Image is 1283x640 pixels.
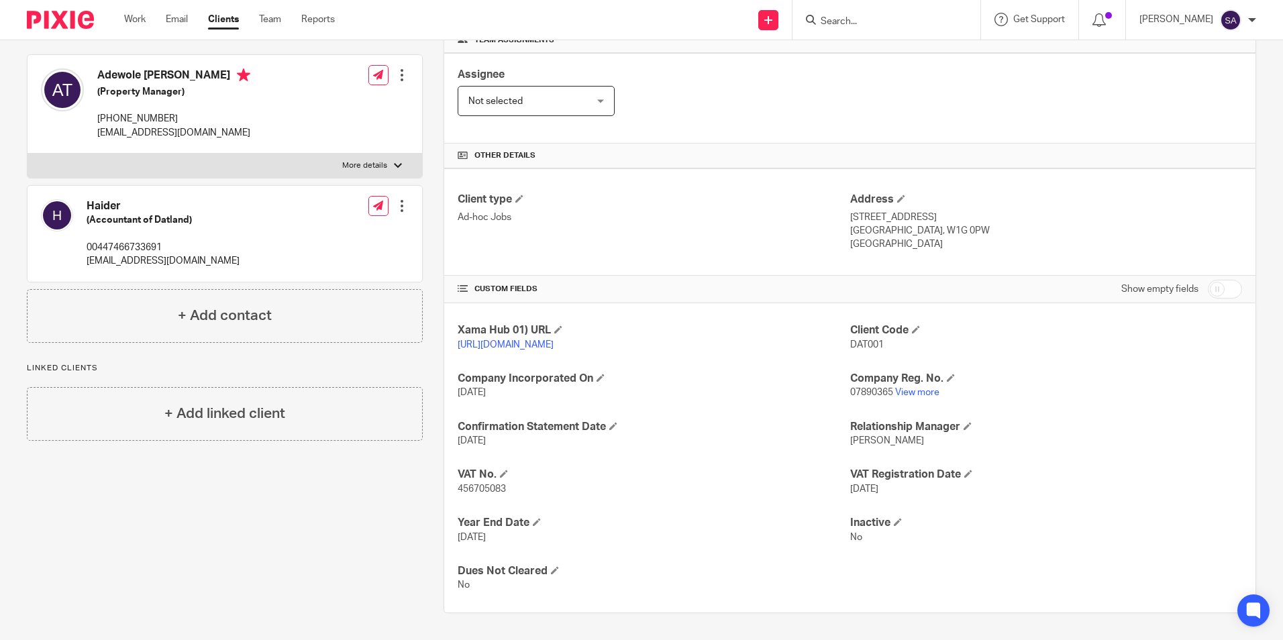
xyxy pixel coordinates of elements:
span: [DATE] [458,436,486,445]
p: Linked clients [27,363,423,374]
a: Clients [208,13,239,26]
span: Get Support [1013,15,1065,24]
h4: + Add linked client [164,403,285,424]
h4: Company Incorporated On [458,372,850,386]
h4: Confirmation Statement Date [458,420,850,434]
input: Search [819,16,940,28]
p: [PHONE_NUMBER] [97,112,250,125]
img: svg%3E [1220,9,1241,31]
label: Show empty fields [1121,282,1198,296]
h4: Inactive [850,516,1242,530]
h4: Address [850,193,1242,207]
h5: (Property Manager) [97,85,250,99]
a: Team [259,13,281,26]
a: Reports [301,13,335,26]
h4: Haider [87,199,240,213]
span: 07890365 [850,388,893,397]
img: svg%3E [41,68,84,111]
span: [DATE] [850,484,878,494]
p: More details [342,160,387,171]
span: [DATE] [458,533,486,542]
h5: (Accountant of Datland) [87,213,240,227]
span: [DATE] [458,388,486,397]
span: No [850,533,862,542]
img: svg%3E [41,199,73,231]
p: [EMAIL_ADDRESS][DOMAIN_NAME] [97,126,250,140]
h4: Company Reg. No. [850,372,1242,386]
img: Pixie [27,11,94,29]
h4: Client type [458,193,850,207]
h4: Dues Not Cleared [458,564,850,578]
h4: Adewole [PERSON_NAME] [97,68,250,85]
p: [GEOGRAPHIC_DATA] [850,237,1242,251]
h4: Client Code [850,323,1242,337]
a: [URL][DOMAIN_NAME] [458,340,554,350]
h4: Year End Date [458,516,850,530]
p: [STREET_ADDRESS] [850,211,1242,224]
span: 456705083 [458,484,506,494]
span: DAT001 [850,340,884,350]
span: Assignee [458,69,505,80]
p: [GEOGRAPHIC_DATA], W1G 0PW [850,224,1242,237]
h4: + Add contact [178,305,272,326]
p: [EMAIL_ADDRESS][DOMAIN_NAME] [87,254,240,268]
h4: CUSTOM FIELDS [458,284,850,295]
h4: Relationship Manager [850,420,1242,434]
span: [PERSON_NAME] [850,436,924,445]
p: Ad-hoc Jobs [458,211,850,224]
a: View more [895,388,939,397]
span: Other details [474,150,535,161]
p: 00447466733691 [87,241,240,254]
a: Work [124,13,146,26]
h4: VAT Registration Date [850,468,1242,482]
span: No [458,580,470,590]
p: [PERSON_NAME] [1139,13,1213,26]
i: Primary [237,68,250,82]
h4: Xama Hub 01) URL [458,323,850,337]
span: Not selected [468,97,523,106]
h4: VAT No. [458,468,850,482]
a: Email [166,13,188,26]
